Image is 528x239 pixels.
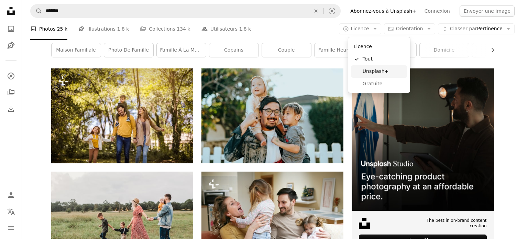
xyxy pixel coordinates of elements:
button: Orientation [384,23,435,34]
span: Tout [363,56,405,63]
div: Licence [348,37,410,93]
span: Gratuite [363,80,405,87]
div: Licence [351,40,407,53]
button: Licence [339,23,381,34]
span: Licence [351,26,369,31]
span: Unsplash+ [363,68,405,75]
